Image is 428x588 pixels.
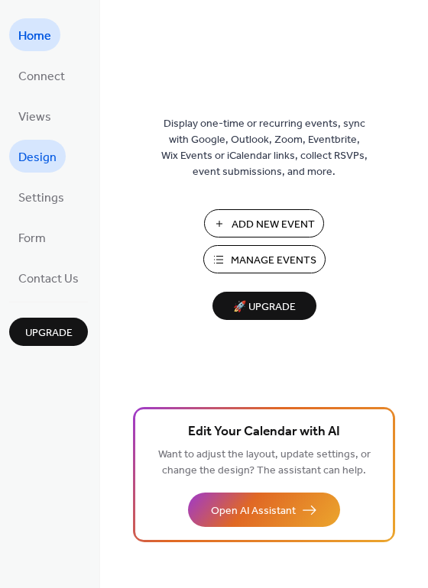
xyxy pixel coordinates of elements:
span: Settings [18,186,64,210]
a: Connect [9,59,74,92]
span: Design [18,146,57,170]
span: Add New Event [232,217,315,233]
button: Open AI Assistant [188,493,340,527]
button: Add New Event [204,209,324,237]
span: Contact Us [18,267,79,291]
a: Views [9,99,60,132]
span: Want to adjust the layout, update settings, or change the design? The assistant can help. [158,444,371,481]
span: Display one-time or recurring events, sync with Google, Outlook, Zoom, Eventbrite, Wix Events or ... [161,116,368,180]
span: Edit Your Calendar with AI [188,422,340,443]
button: 🚀 Upgrade [212,292,316,320]
span: Manage Events [231,253,316,269]
span: Upgrade [25,325,73,341]
a: Settings [9,180,73,213]
button: Manage Events [203,245,326,273]
button: Upgrade [9,318,88,346]
a: Design [9,140,66,173]
a: Contact Us [9,261,88,294]
span: 🚀 Upgrade [222,297,307,318]
a: Home [9,18,60,51]
a: Form [9,221,55,254]
span: Connect [18,65,65,89]
span: Home [18,24,51,48]
span: Form [18,227,46,250]
span: Views [18,105,51,129]
span: Open AI Assistant [211,503,296,519]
